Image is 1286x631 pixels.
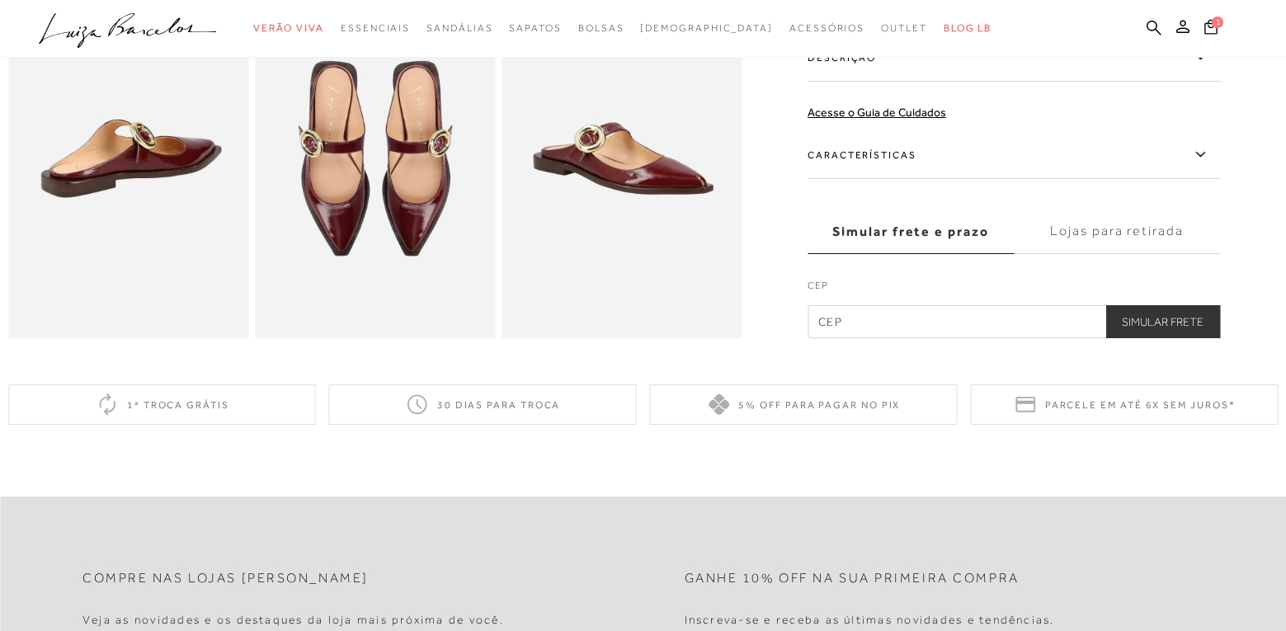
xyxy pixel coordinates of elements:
[640,13,773,44] a: noSubCategoriesText
[509,22,561,34] span: Sapatos
[509,13,561,44] a: categoryNavScreenReaderText
[944,13,992,44] a: BLOG LB
[82,571,369,586] h2: Compre nas lojas [PERSON_NAME]
[685,613,1055,627] h4: Inscreva-se e receba as últimas novidades e tendências.
[650,384,958,425] div: 5% off para pagar no PIX
[808,131,1220,179] label: Características
[253,13,324,44] a: categoryNavScreenReaderText
[808,278,1220,301] label: CEP
[789,13,864,44] a: categoryNavScreenReaderText
[341,13,410,44] a: categoryNavScreenReaderText
[426,13,492,44] a: categoryNavScreenReaderText
[82,613,504,627] h4: Veja as novidades e os destaques da loja mais próxima de você.
[808,210,1014,254] label: Simular frete e prazo
[8,384,316,425] div: 1ª troca grátis
[1105,305,1220,338] button: Simular Frete
[329,384,637,425] div: 30 dias para troca
[789,22,864,34] span: Acessórios
[881,22,927,34] span: Outlet
[640,22,773,34] span: [DEMOGRAPHIC_DATA]
[881,13,927,44] a: categoryNavScreenReaderText
[808,305,1220,338] input: CEP
[685,571,1020,586] h2: Ganhe 10% off na sua primeira compra
[341,22,410,34] span: Essenciais
[1014,210,1220,254] label: Lojas para retirada
[1212,16,1223,28] span: 1
[808,34,1220,82] label: Descrição
[944,22,992,34] span: BLOG LB
[970,384,1278,425] div: Parcele em até 6x sem juros*
[426,22,492,34] span: Sandálias
[578,13,624,44] a: categoryNavScreenReaderText
[808,106,946,119] a: Acesse o Guia de Cuidados
[1199,18,1222,40] button: 1
[578,22,624,34] span: Bolsas
[253,22,324,34] span: Verão Viva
